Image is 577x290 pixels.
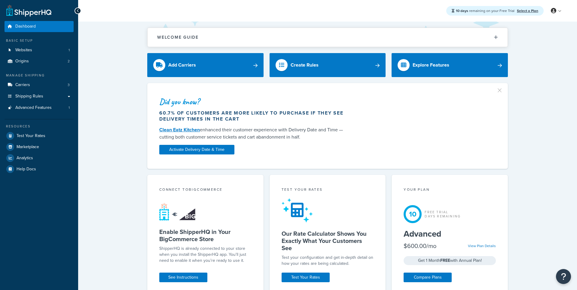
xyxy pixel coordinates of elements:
[456,8,515,13] span: remaining on your Free Trial
[159,187,252,194] div: Connect to BigCommerce
[5,73,74,78] div: Manage Shipping
[5,56,74,67] li: Origins
[159,203,197,221] img: connect-shq-bc-71769feb.svg
[5,21,74,32] a: Dashboard
[5,45,74,56] a: Websites1
[5,79,74,91] li: Carriers
[282,273,330,282] a: Test Your Rates
[5,142,74,152] a: Marketplace
[5,79,74,91] a: Carriers3
[270,53,386,77] a: Create Rules
[404,242,436,250] div: $600.00/mo
[159,228,252,243] h5: Enable ShipperHQ in Your BigCommerce Store
[159,97,349,106] div: Did you know?
[440,257,450,264] strong: FREE
[15,24,36,29] span: Dashboard
[15,59,29,64] span: Origins
[282,187,374,194] div: Test your rates
[5,38,74,43] div: Basic Setup
[17,167,36,172] span: Help Docs
[404,273,452,282] a: Compare Plans
[5,102,74,113] a: Advanced Features1
[5,124,74,129] div: Resources
[17,156,33,161] span: Analytics
[159,126,349,141] div: enhanced their customer experience with Delivery Date and Time — cutting both customer service ti...
[69,48,70,53] span: 1
[69,105,70,110] span: 1
[404,187,496,194] div: Your Plan
[15,82,30,88] span: Carriers
[17,145,39,150] span: Marketplace
[15,94,43,99] span: Shipping Rules
[15,105,52,110] span: Advanced Features
[159,126,200,133] a: Clean Eatz Kitchen
[5,56,74,67] a: Origins2
[556,269,571,284] button: Open Resource Center
[5,153,74,163] a: Analytics
[5,45,74,56] li: Websites
[468,243,496,249] a: View Plan Details
[291,61,319,69] div: Create Rules
[159,273,207,282] a: See Instructions
[147,53,264,77] a: Add Carriers
[168,61,196,69] div: Add Carriers
[5,164,74,175] a: Help Docs
[68,82,70,88] span: 3
[5,130,74,141] a: Test Your Rates
[517,8,538,13] a: Select a Plan
[425,210,461,218] div: Free Trial Days Remaining
[159,145,234,154] a: Activate Delivery Date & Time
[404,205,422,223] div: 10
[282,230,374,252] h5: Our Rate Calculator Shows You Exactly What Your Customers See
[456,8,468,13] strong: 10 days
[15,48,32,53] span: Websites
[5,102,74,113] li: Advanced Features
[5,91,74,102] a: Shipping Rules
[404,256,496,265] div: Get 1 Month with Annual Plan!
[148,28,508,47] button: Welcome Guide
[282,255,374,267] div: Test your configuration and get in-depth detail on how your rates are being calculated.
[392,53,508,77] a: Explore Features
[17,133,45,139] span: Test Your Rates
[159,246,252,264] p: ShipperHQ is already connected to your store when you install the ShipperHQ app. You'll just need...
[404,229,496,239] h5: Advanced
[159,110,349,122] div: 60.7% of customers are more likely to purchase if they see delivery times in the cart
[68,59,70,64] span: 2
[413,61,449,69] div: Explore Features
[157,35,199,40] h2: Welcome Guide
